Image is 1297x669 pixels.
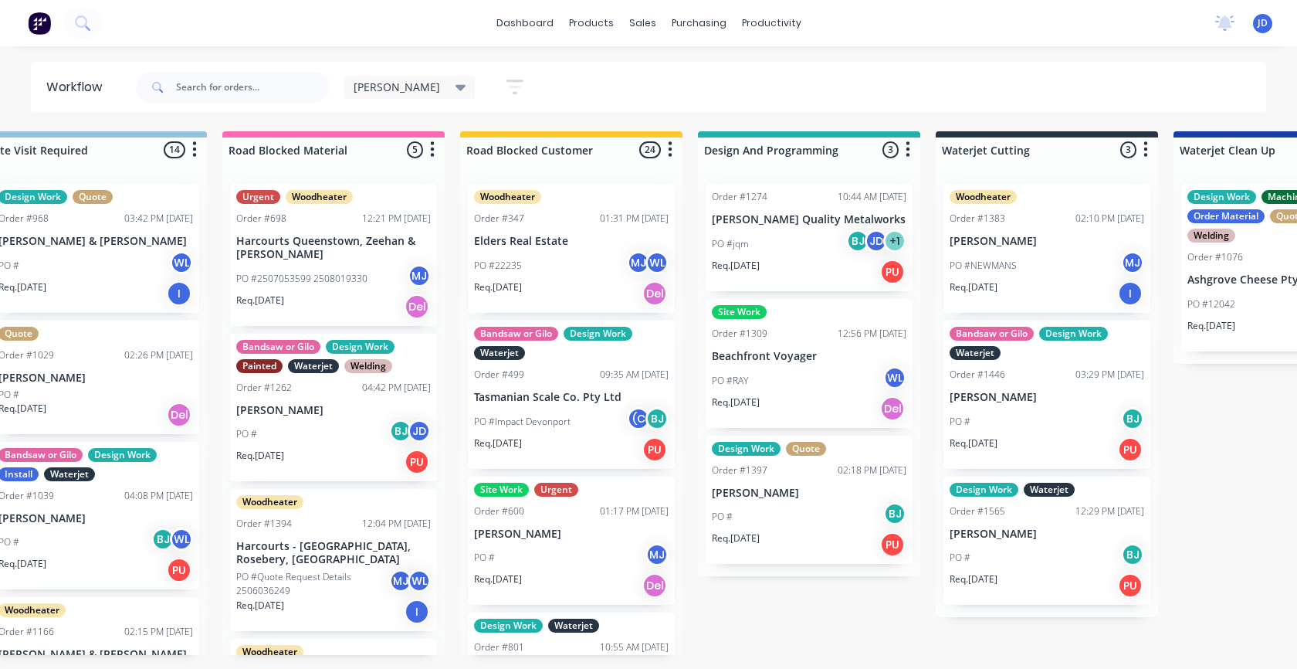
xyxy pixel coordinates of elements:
[883,366,906,389] div: WL
[642,281,667,306] div: Del
[712,396,760,409] p: Req. [DATE]
[943,184,1150,313] div: WoodheaterOrder #138302:10 PM [DATE][PERSON_NAME]PO #NEWMANSMJReq.[DATE]I
[534,483,578,497] div: Urgent
[712,190,767,204] div: Order #1274
[1187,229,1235,243] div: Welding
[167,281,191,306] div: I
[236,449,284,463] p: Req. [DATE]
[950,483,1018,497] div: Design Work
[712,487,906,500] p: [PERSON_NAME]
[1121,407,1144,430] div: BJ
[474,346,525,360] div: Waterjet
[354,79,440,95] span: [PERSON_NAME]
[28,12,51,35] img: Factory
[1118,281,1143,306] div: I
[943,477,1150,606] div: Design WorkWaterjetOrder #156512:29 PM [DATE][PERSON_NAME]PO #BJReq.[DATE]PU
[474,212,524,226] div: Order #347
[880,260,905,284] div: PU
[286,190,353,204] div: Woodheater
[474,528,669,541] p: [PERSON_NAME]
[474,259,522,273] p: PO #22235
[474,551,495,565] p: PO #
[950,259,1017,273] p: PO #NEWMANS
[474,235,669,248] p: Elders Real Estate
[1075,504,1144,518] div: 12:29 PM [DATE]
[474,619,543,633] div: Design Work
[950,415,970,429] p: PO #
[362,381,431,395] div: 04:42 PM [DATE]
[236,570,389,598] p: PO #Quote Request Details 2506036249
[474,190,541,204] div: Woodheater
[489,12,561,35] a: dashboard
[950,391,1144,404] p: [PERSON_NAME]
[645,543,669,566] div: MJ
[846,229,869,253] div: BJ
[124,625,193,639] div: 02:15 PM [DATE]
[712,305,767,319] div: Site Work
[474,280,522,294] p: Req. [DATE]
[838,327,906,341] div: 12:56 PM [DATE]
[230,334,437,482] div: Bandsaw or GiloDesign WorkPaintedWaterjetWeldingOrder #126204:42 PM [DATE][PERSON_NAME]PO #BJJDRe...
[1187,209,1265,223] div: Order Material
[326,340,395,354] div: Design Work
[950,504,1005,518] div: Order #1565
[176,72,329,103] input: Search for orders...
[883,229,906,253] div: + 1
[389,419,412,443] div: BJ
[236,645,303,659] div: Woodheater
[408,419,431,443] div: JD
[236,404,431,417] p: [PERSON_NAME]
[642,573,667,598] div: Del
[405,450,429,474] div: PU
[712,259,760,273] p: Req. [DATE]
[943,321,1150,469] div: Bandsaw or GiloDesign WorkWaterjetOrder #144603:29 PM [DATE][PERSON_NAME]PO #BJReq.[DATE]PU
[124,489,193,503] div: 04:08 PM [DATE]
[167,402,191,427] div: Del
[664,12,734,35] div: purchasing
[950,551,970,565] p: PO #
[170,251,193,274] div: WL
[600,504,669,518] div: 01:17 PM [DATE]
[468,184,675,313] div: WoodheaterOrder #34701:31 PM [DATE]Elders Real EstatePO #22235MJWLReq.[DATE]Del
[230,184,437,326] div: UrgentWoodheaterOrder #69812:21 PM [DATE]Harcourts Queenstown, Zeehan & [PERSON_NAME]PO #25070535...
[712,531,760,545] p: Req. [DATE]
[950,212,1005,226] div: Order #1383
[124,212,193,226] div: 03:42 PM [DATE]
[474,483,529,497] div: Site Work
[236,495,303,509] div: Woodheater
[124,348,193,362] div: 02:26 PM [DATE]
[408,569,431,593] div: WL
[288,359,339,373] div: Waterjet
[950,327,1034,341] div: Bandsaw or Gilo
[474,640,524,654] div: Order #801
[950,190,1017,204] div: Woodheater
[950,572,997,586] p: Req. [DATE]
[474,436,522,450] p: Req. [DATE]
[712,374,748,388] p: PO #RAY
[1121,251,1144,274] div: MJ
[712,327,767,341] div: Order #1309
[1187,250,1243,264] div: Order #1076
[230,489,437,631] div: WoodheaterOrder #139412:04 PM [DATE]Harcourts - [GEOGRAPHIC_DATA], Rosebery, [GEOGRAPHIC_DATA]PO ...
[46,78,110,97] div: Workflow
[600,640,669,654] div: 10:55 AM [DATE]
[712,510,733,524] p: PO #
[362,517,431,531] div: 12:04 PM [DATE]
[151,528,174,551] div: BJ
[642,437,667,462] div: PU
[236,235,431,261] p: Harcourts Queenstown, Zeehan & [PERSON_NAME]
[474,391,669,404] p: Tasmanian Scale Co. Pty Ltd
[405,294,429,319] div: Del
[600,368,669,382] div: 09:35 AM [DATE]
[1039,327,1108,341] div: Design Work
[950,368,1005,382] div: Order #1446
[880,396,905,421] div: Del
[712,237,749,251] p: PO #jqm
[44,467,95,481] div: Waterjet
[474,572,522,586] p: Req. [DATE]
[1187,297,1235,311] p: PO #12042
[645,407,669,430] div: BJ
[344,359,392,373] div: Welding
[880,532,905,557] div: PU
[1075,212,1144,226] div: 02:10 PM [DATE]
